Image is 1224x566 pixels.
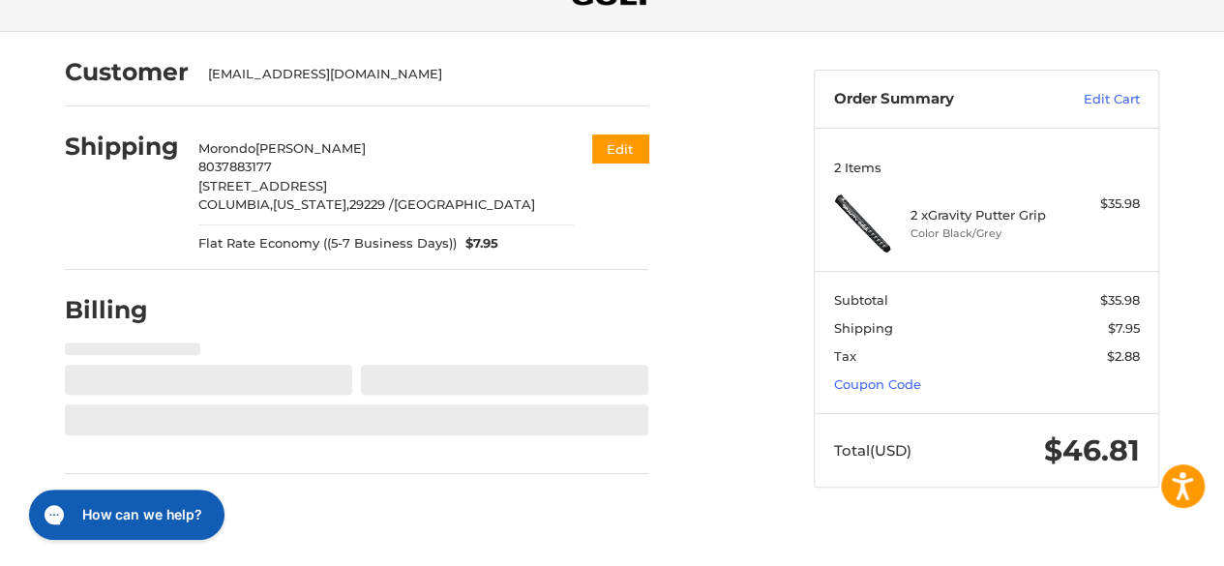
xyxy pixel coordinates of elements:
[1042,90,1140,109] a: Edit Cart
[198,178,327,194] span: [STREET_ADDRESS]
[1063,194,1140,214] div: $35.98
[834,320,893,336] span: Shipping
[208,65,630,84] div: [EMAIL_ADDRESS][DOMAIN_NAME]
[19,483,230,547] iframe: Gorgias live chat messenger
[834,348,856,364] span: Tax
[1107,348,1140,364] span: $2.88
[834,292,888,308] span: Subtotal
[834,90,1042,109] h3: Order Summary
[65,295,178,325] h2: Billing
[65,57,189,87] h2: Customer
[592,134,648,163] button: Edit
[255,140,366,156] span: [PERSON_NAME]
[273,196,349,212] span: [US_STATE],
[834,160,1140,175] h3: 2 Items
[198,234,457,253] span: Flat Rate Economy ((5-7 Business Days))
[198,196,273,212] span: COLUMBIA,
[457,234,499,253] span: $7.95
[834,441,911,460] span: Total (USD)
[911,225,1059,242] li: Color Black/Grey
[394,196,535,212] span: [GEOGRAPHIC_DATA]
[834,376,921,392] a: Coupon Code
[198,159,272,174] span: 8037883177
[1100,292,1140,308] span: $35.98
[1044,432,1140,468] span: $46.81
[1108,320,1140,336] span: $7.95
[349,196,394,212] span: 29229 /
[198,140,255,156] span: Morondo
[911,207,1059,223] h4: 2 x Gravity Putter Grip
[65,132,179,162] h2: Shipping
